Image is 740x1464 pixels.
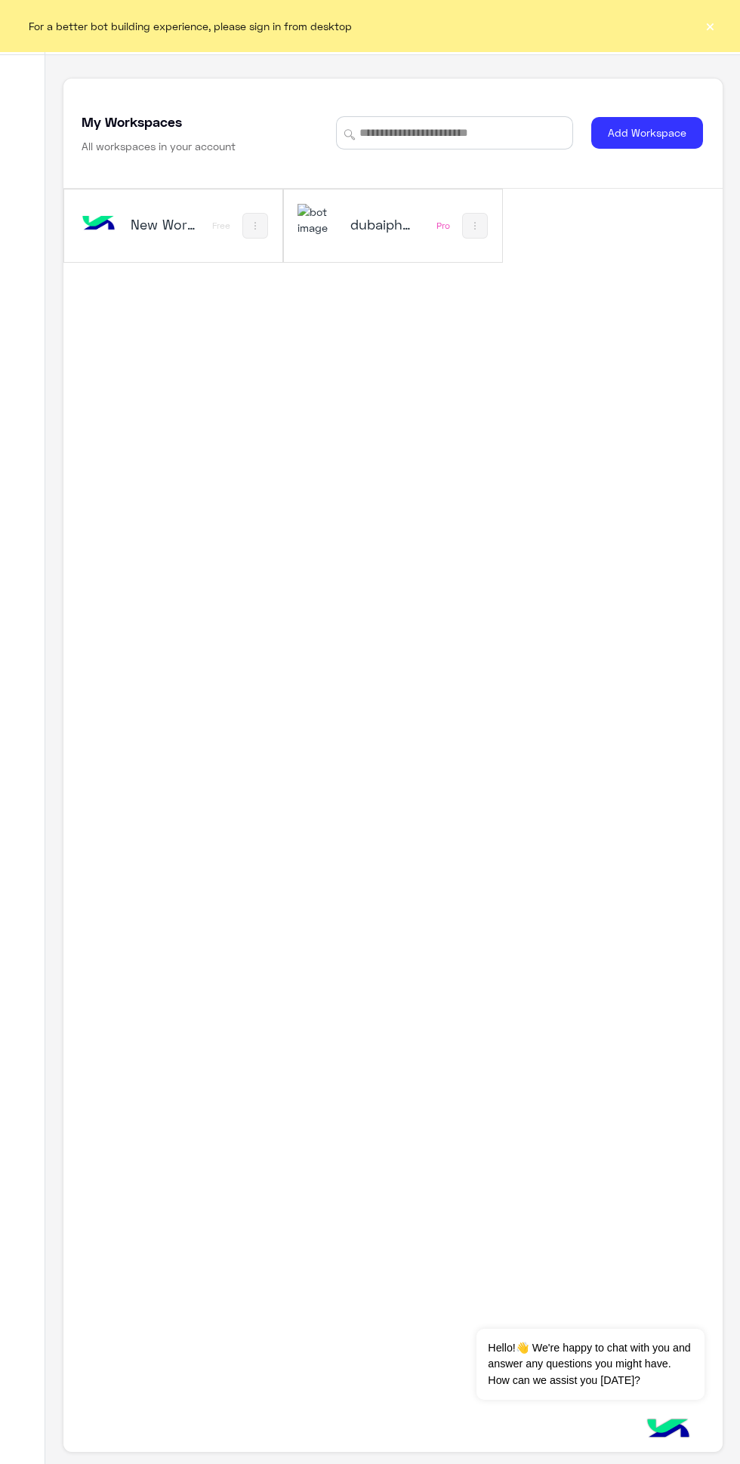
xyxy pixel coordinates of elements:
[350,215,419,233] h5: dubaiphone
[82,112,182,131] h5: My Workspaces
[702,18,717,33] button: ×
[78,204,119,245] img: bot image
[591,117,703,149] button: Add Workspace
[436,220,450,232] div: Pro
[298,204,338,236] img: 1403182699927242
[29,18,352,34] span: For a better bot building experience, please sign in from desktop
[642,1404,695,1456] img: hulul-logo.png
[131,215,199,233] h5: New Workspace 1
[476,1329,704,1400] span: Hello!👋 We're happy to chat with you and answer any questions you might have. How can we assist y...
[212,220,230,232] div: Free
[82,139,236,154] h6: All workspaces in your account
